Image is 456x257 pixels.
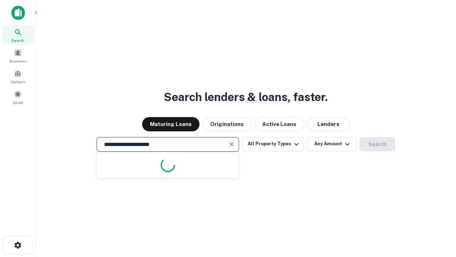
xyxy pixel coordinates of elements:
[11,6,25,20] img: capitalize-icon.png
[307,117,350,131] button: Lenders
[164,89,328,106] h3: Search lenders & loans, faster.
[11,37,24,43] span: Search
[9,58,26,64] span: Borrowers
[2,67,33,86] a: Contacts
[242,137,304,151] button: All Property Types
[13,100,23,105] span: Saved
[2,87,33,107] a: Saved
[202,117,252,131] button: Originations
[307,137,357,151] button: Any Amount
[254,117,304,131] button: Active Loans
[420,200,456,234] iframe: Chat Widget
[11,79,25,85] span: Contacts
[227,139,237,149] button: Clear
[2,46,33,65] a: Borrowers
[2,25,33,45] a: Search
[142,117,199,131] button: Maturing Loans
